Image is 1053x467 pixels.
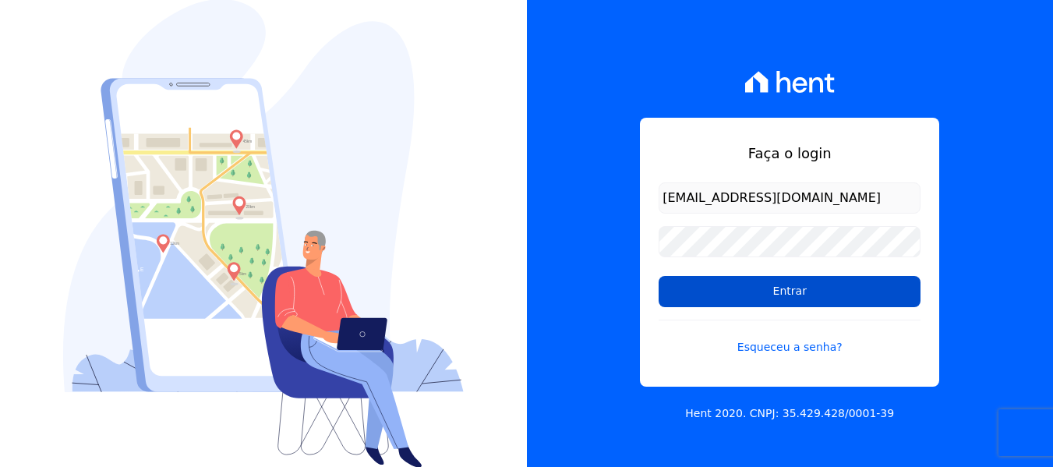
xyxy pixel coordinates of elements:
input: Email [659,182,920,214]
p: Hent 2020. CNPJ: 35.429.428/0001-39 [685,405,894,422]
input: Entrar [659,276,920,307]
a: Esqueceu a senha? [659,320,920,356]
h1: Faça o login [659,143,920,164]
